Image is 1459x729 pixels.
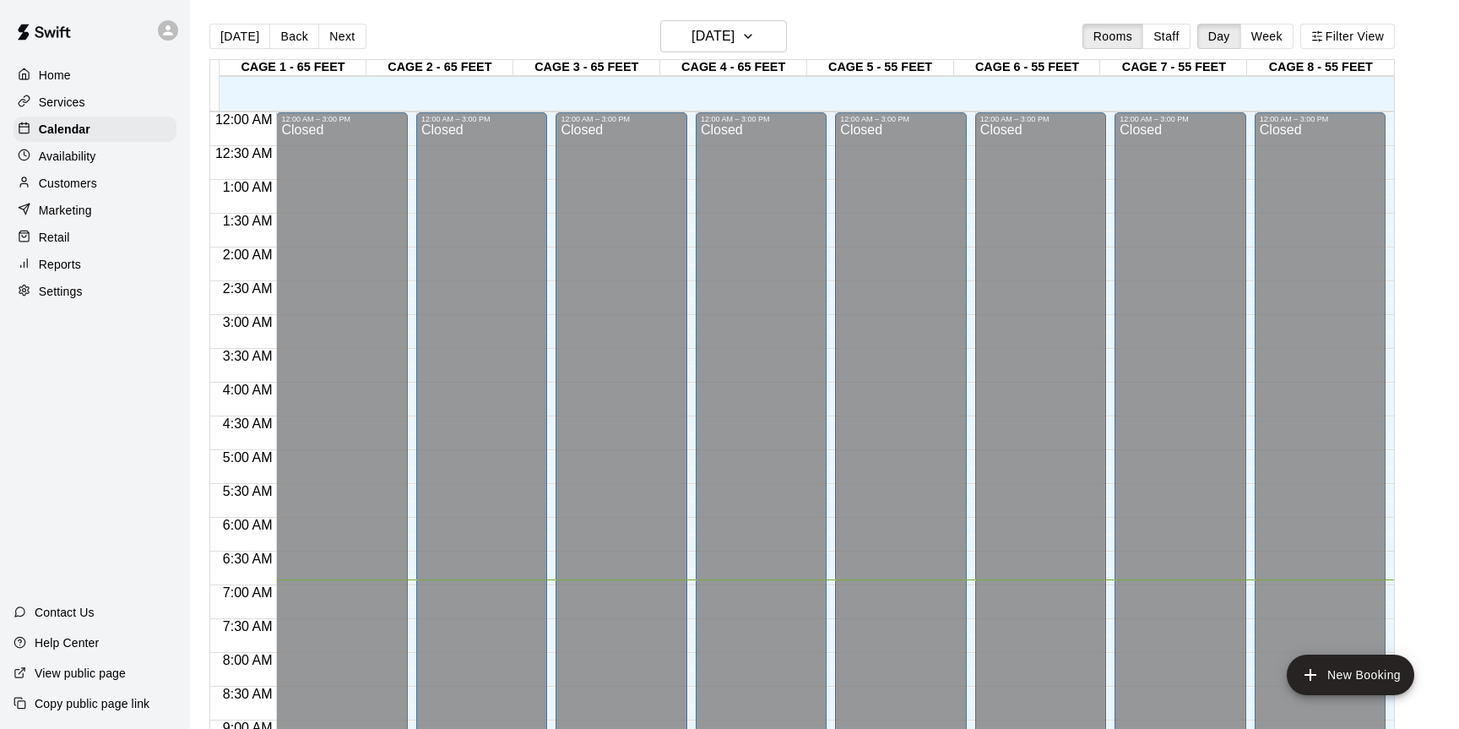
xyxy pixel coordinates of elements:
span: 8:30 AM [219,687,277,701]
div: CAGE 4 - 65 FEET [660,60,807,76]
button: add [1287,655,1414,695]
span: 2:00 AM [219,248,277,262]
span: 6:30 AM [219,552,277,566]
h6: [DATE] [692,24,735,48]
p: Calendar [39,121,90,138]
button: Next [318,24,366,49]
p: Customers [39,175,97,192]
div: 12:00 AM – 3:00 PM [1120,115,1240,123]
button: Week [1240,24,1294,49]
span: 6:00 AM [219,518,277,532]
span: 1:30 AM [219,214,277,228]
p: Copy public page link [35,695,149,712]
div: 12:00 AM – 3:00 PM [840,115,961,123]
button: Rooms [1082,24,1143,49]
div: CAGE 3 - 65 FEET [513,60,660,76]
div: CAGE 5 - 55 FEET [807,60,954,76]
a: Services [14,90,176,115]
p: View public page [35,665,126,682]
p: Home [39,67,71,84]
button: Back [269,24,319,49]
span: 4:30 AM [219,416,277,431]
a: Home [14,63,176,88]
div: CAGE 6 - 55 FEET [954,60,1101,76]
a: Availability [14,144,176,169]
p: Services [39,94,85,111]
span: 5:30 AM [219,484,277,498]
button: Filter View [1300,24,1395,49]
p: Reports [39,256,81,273]
a: Retail [14,225,176,250]
button: [DATE] [209,24,270,49]
span: 5:00 AM [219,450,277,465]
span: 3:00 AM [219,315,277,329]
div: CAGE 8 - 55 FEET [1247,60,1394,76]
p: Help Center [35,634,99,651]
div: 12:00 AM – 3:00 PM [980,115,1101,123]
a: Customers [14,171,176,196]
p: Contact Us [35,604,95,621]
div: 12:00 AM – 3:00 PM [561,115,681,123]
span: 8:00 AM [219,653,277,667]
span: 4:00 AM [219,383,277,397]
span: 1:00 AM [219,180,277,194]
a: Settings [14,279,176,304]
div: 12:00 AM – 3:00 PM [281,115,402,123]
span: 12:30 AM [211,146,277,160]
span: 3:30 AM [219,349,277,363]
p: Settings [39,283,83,300]
button: Day [1197,24,1241,49]
a: Reports [14,252,176,277]
div: 12:00 AM – 3:00 PM [1260,115,1380,123]
span: 12:00 AM [211,112,277,127]
div: CAGE 1 - 65 FEET [220,60,366,76]
span: 7:00 AM [219,585,277,600]
button: Staff [1142,24,1191,49]
p: Availability [39,148,96,165]
button: [DATE] [660,20,787,52]
div: CAGE 7 - 55 FEET [1100,60,1247,76]
span: 7:30 AM [219,619,277,634]
a: Calendar [14,117,176,142]
p: Marketing [39,202,92,219]
span: 2:30 AM [219,281,277,296]
div: CAGE 2 - 65 FEET [366,60,513,76]
a: Marketing [14,198,176,223]
p: Retail [39,229,70,246]
div: 12:00 AM – 3:00 PM [701,115,822,123]
div: 12:00 AM – 3:00 PM [421,115,542,123]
